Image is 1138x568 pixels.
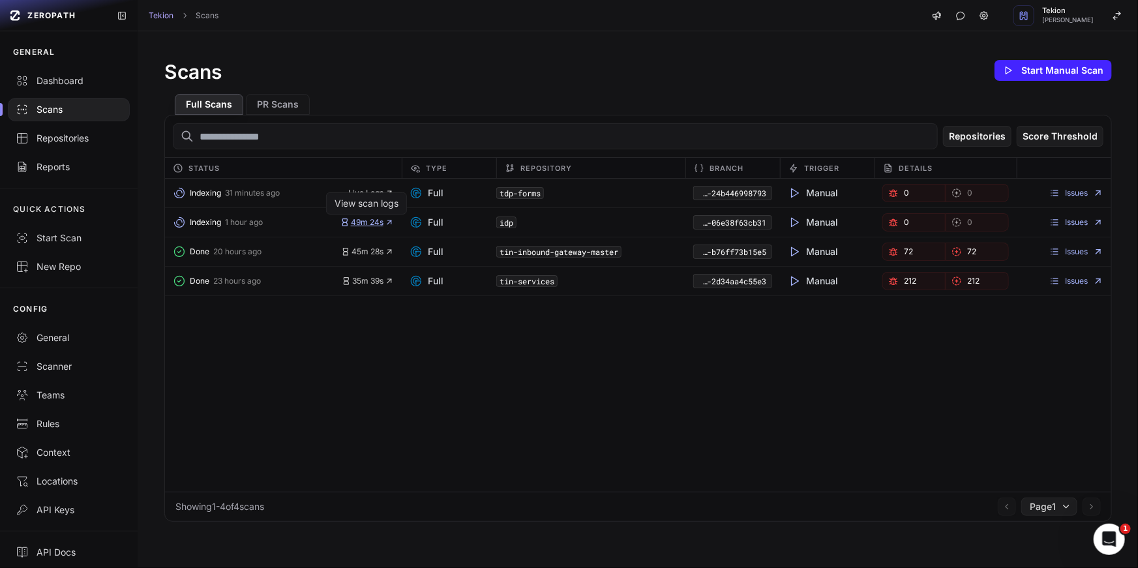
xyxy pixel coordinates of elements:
[27,10,76,21] span: ZEROPATH
[190,188,221,198] span: Indexing
[904,276,916,286] span: 212
[342,276,394,286] button: 35m 39s
[788,275,838,288] span: Manual
[496,246,621,258] code: tin-inbound-gateway-master
[943,126,1011,147] button: Repositories
[693,215,772,230] button: f463ba2d-2ac3-4955-b010-06e38f63cb31
[16,132,122,145] div: Repositories
[348,188,394,198] button: Live Logs
[173,213,340,232] button: Indexing 1 hour ago
[173,272,342,290] button: Done 23 hours ago
[225,188,280,198] span: 31 minutes ago
[410,245,443,258] span: Full
[710,160,744,176] span: Branch
[1017,126,1103,147] button: Score Threshold
[341,247,394,257] button: 45m 28s
[190,276,209,286] span: Done
[410,187,443,200] span: Full
[899,160,933,176] span: Details
[904,188,909,198] span: 0
[190,217,221,228] span: Indexing
[967,217,972,228] span: 0
[16,546,122,559] div: API Docs
[904,247,913,257] span: 72
[164,60,222,83] h1: Scans
[175,94,243,115] button: Full Scans
[967,247,976,257] span: 72
[804,160,840,176] span: Trigger
[149,10,173,21] a: Tekion
[16,446,122,459] div: Context
[175,500,264,513] div: Showing 1 - 4 of 4 scans
[1049,276,1103,286] a: Issues
[225,217,263,228] span: 1 hour ago
[246,94,310,115] button: PR Scans
[173,243,341,261] button: Done 20 hours ago
[788,245,838,258] span: Manual
[5,5,106,26] a: ZEROPATH
[946,213,1009,232] a: 0
[173,184,348,202] button: Indexing 31 minutes ago
[496,187,544,199] code: tdp-forms
[16,260,122,273] div: New Repo
[410,216,443,229] span: Full
[1049,247,1103,257] a: Issues
[13,204,86,215] p: QUICK ACTIONS
[16,331,122,344] div: General
[520,160,573,176] span: Repository
[1049,188,1103,198] a: Issues
[882,213,946,232] a: 0
[340,217,394,228] button: 49m 24s
[693,186,772,200] button: a4906de4-178b-4b22-9490-24b446998793
[496,275,558,287] code: tin-services
[788,216,838,229] span: Manual
[882,243,946,261] a: 72
[213,276,261,286] span: 23 hours ago
[426,160,447,176] span: Type
[882,184,946,202] a: 0
[693,245,772,259] button: ee4d448a-d3e9-4cdb-97d9-b76ff73b15e5
[335,197,398,210] div: View scan logs
[196,10,218,21] a: Scans
[788,187,838,200] span: Manual
[1030,500,1056,513] span: Page 1
[1042,17,1094,23] span: [PERSON_NAME]
[13,304,48,314] p: CONFIG
[693,274,772,288] code: ed1ccf72-d9f0-4cad-9c09-2d34aa4c55e3
[995,60,1112,81] button: Start Manual Scan
[904,217,909,228] span: 0
[16,160,122,173] div: Reports
[1021,498,1077,516] button: Page1
[16,417,122,430] div: Rules
[1049,217,1103,228] a: Issues
[946,243,1009,261] a: 72
[1120,524,1131,534] span: 1
[967,276,980,286] span: 212
[16,389,122,402] div: Teams
[946,272,1009,290] a: 212
[882,272,946,290] a: 212
[496,217,517,228] code: idp
[946,184,1009,202] a: 0
[16,360,122,373] div: Scanner
[16,103,122,116] div: Scans
[13,47,55,57] p: GENERAL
